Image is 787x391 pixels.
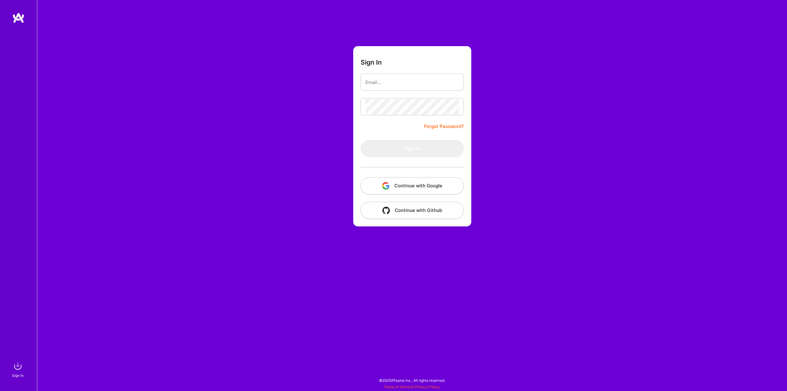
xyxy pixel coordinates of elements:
[424,123,464,130] a: Forgot Password?
[384,385,413,389] a: Terms of Service
[361,177,464,194] button: Continue with Google
[366,74,459,90] input: Email...
[382,207,390,214] img: icon
[384,385,440,389] span: |
[361,58,382,66] h3: Sign In
[12,12,25,23] img: logo
[37,373,787,388] div: © 2025 ATeams Inc., All rights reserved.
[361,140,464,157] button: Sign In
[382,182,390,190] img: icon
[12,372,24,379] div: Sign In
[13,360,24,379] a: sign inSign In
[361,202,464,219] button: Continue with Github
[415,385,440,389] a: Privacy Policy
[12,360,24,372] img: sign in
